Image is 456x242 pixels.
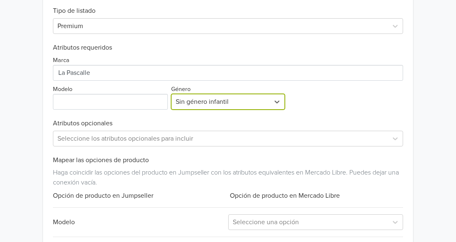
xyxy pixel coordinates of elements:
[53,44,403,52] h6: Atributos requeridos
[228,191,403,201] div: Opción de producto en Mercado Libre
[53,85,72,94] label: Modelo
[53,56,69,65] label: Marca
[171,85,191,94] label: Género
[53,156,403,164] h6: Mapear las opciones de producto
[53,217,228,227] div: Modelo
[53,164,403,187] div: Haga coincidir las opciones del producto en Jumpseller con los atributos equivalentes en Mercado ...
[53,120,403,127] h6: Atributos opcionales
[53,191,228,201] div: Opción de producto en Jumpseller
